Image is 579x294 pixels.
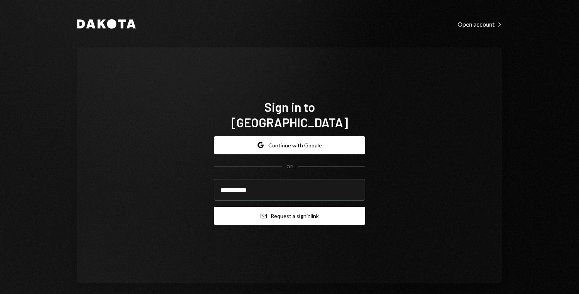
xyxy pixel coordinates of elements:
[214,99,365,130] h1: Sign in to [GEOGRAPHIC_DATA]
[458,20,502,28] a: Open account
[214,136,365,154] button: Continue with Google
[214,207,365,225] button: Request a signinlink
[286,164,293,170] div: OR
